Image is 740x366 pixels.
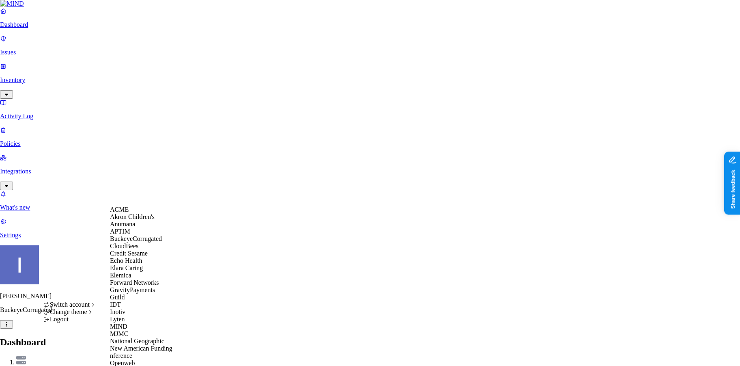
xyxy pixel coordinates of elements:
span: Switch account [50,301,90,308]
span: Echo Health [110,257,142,264]
span: IDT [110,301,121,308]
span: Forward Networks [110,279,159,286]
span: MIND [110,323,127,330]
span: APTIM [110,228,130,235]
span: Inotiv [110,308,125,315]
span: BuckeyeCorrugated [110,235,162,242]
span: Elara Caring [110,264,143,271]
div: Logout [43,316,96,323]
span: Anumana [110,221,135,227]
span: MJMC [110,330,128,337]
span: Akron Children's [110,213,155,220]
span: Elemica [110,272,131,279]
span: Credit Sesame [110,250,148,257]
span: Guild [110,294,125,301]
span: ACME [110,206,129,213]
span: National Geographic [110,338,164,344]
span: New American Funding [110,345,172,352]
span: CloudBees [110,243,138,249]
span: Lyten [110,316,125,323]
span: nference [110,352,132,359]
span: Change theme [50,308,87,315]
span: GravityPayments [110,286,155,293]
